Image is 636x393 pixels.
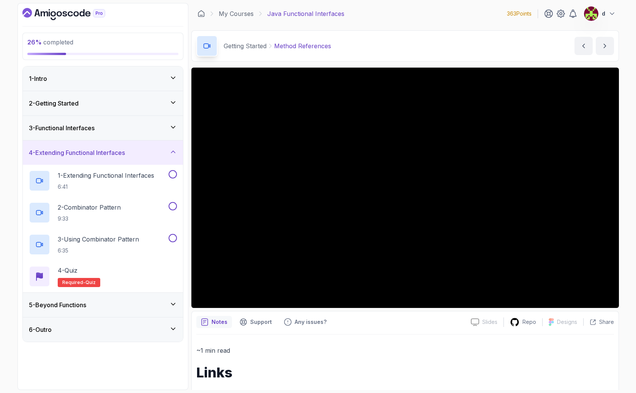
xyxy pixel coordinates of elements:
[58,215,121,223] p: 9:33
[29,300,86,309] h3: 5 - Beyond Functions
[482,318,497,326] p: Slides
[23,91,183,115] button: 2-Getting Started
[250,318,272,326] p: Support
[29,99,79,108] h3: 2 - Getting Started
[23,66,183,91] button: 1-Intro
[29,148,125,157] h3: 4 - Extending Functional Interfaces
[29,234,177,255] button: 3-Using Combinator Pattern6:35
[23,317,183,342] button: 6-Outro
[599,318,614,326] p: Share
[574,37,593,55] button: previous content
[235,316,276,328] button: Support button
[196,345,614,356] p: ~1 min read
[62,279,85,286] span: Required-
[22,8,123,20] a: Dashboard
[211,318,227,326] p: Notes
[58,203,121,212] p: 2 - Combinator Pattern
[224,41,267,51] p: Getting Started
[27,38,42,46] span: 26 %
[584,6,598,21] img: user profile image
[27,38,73,46] span: completed
[29,266,177,287] button: 4-QuizRequired-quiz
[557,318,577,326] p: Designs
[29,170,177,191] button: 1-Extending Functional Interfaces6:41
[219,9,254,18] a: My Courses
[522,318,536,326] p: Repo
[279,316,331,328] button: Feedback button
[196,365,614,380] h1: Links
[29,325,52,334] h3: 6 - Outro
[58,183,154,191] p: 6:41
[191,68,619,308] iframe: 7 - Method References
[23,140,183,165] button: 4-Extending Functional Interfaces
[29,74,47,83] h3: 1 - Intro
[58,171,154,180] p: 1 - Extending Functional Interfaces
[23,116,183,140] button: 3-Functional Interfaces
[583,318,614,326] button: Share
[196,316,232,328] button: notes button
[504,317,542,327] a: Repo
[274,41,331,51] p: Method References
[197,10,205,17] a: Dashboard
[58,235,139,244] p: 3 - Using Combinator Pattern
[58,266,77,275] p: 4 - Quiz
[29,202,177,223] button: 2-Combinator Pattern9:33
[267,9,344,18] p: Java Functional Interfaces
[602,10,605,17] p: d
[507,10,532,17] p: 363 Points
[58,247,139,254] p: 6:35
[295,318,327,326] p: Any issues?
[584,6,616,21] button: user profile imaged
[85,279,96,286] span: quiz
[23,293,183,317] button: 5-Beyond Functions
[29,123,95,133] h3: 3 - Functional Interfaces
[596,37,614,55] button: next content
